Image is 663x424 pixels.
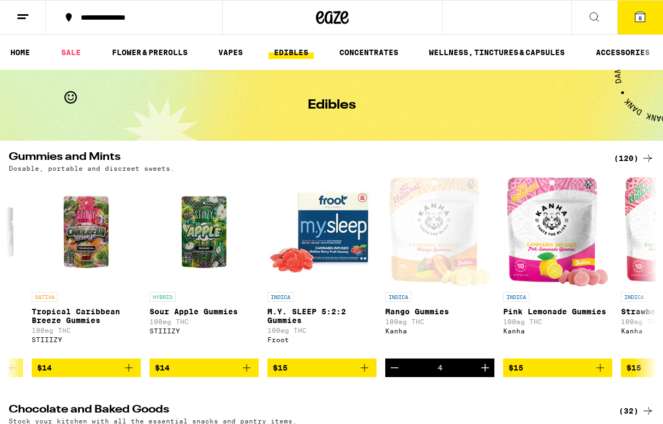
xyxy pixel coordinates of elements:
[267,307,377,325] p: M.Y. SLEEP 5:2:2 Gummies
[385,307,494,316] p: Mango Gummies
[619,404,654,417] a: (32)
[268,46,314,59] a: EDIBLES
[334,46,404,59] a: CONCENTRATES
[32,359,141,377] button: Add to bag
[150,177,259,286] img: STIIIZY - Sour Apple Gummies
[590,46,655,59] a: ACCESSORIES
[5,46,35,59] a: HOME
[32,177,141,286] img: STIIIZY - Tropical Caribbean Breeze Gummies
[503,318,612,325] p: 100mg THC
[614,152,654,165] a: (120)
[32,292,58,302] p: SATIVA
[150,327,259,335] div: STIIIZY
[423,46,570,59] a: WELLNESS, TINCTURES & CAPSULES
[267,336,377,343] div: Froot
[385,327,494,335] div: Kanha
[626,363,641,372] span: $15
[503,177,612,359] a: Open page for Pink Lemonade Gummies from Kanha
[1,1,596,79] button: Redirect to URL
[267,177,377,286] img: Froot - M.Y. SLEEP 5:2:2 Gummies
[150,307,259,316] p: Sour Apple Gummies
[438,363,443,372] div: 4
[56,46,86,59] a: SALE
[385,177,494,359] a: Open page for Mango Gummies from Kanha
[267,292,294,302] p: INDICA
[37,363,52,372] span: $14
[9,152,601,165] h2: Gummies and Mints
[385,318,494,325] p: 100mg THC
[150,177,259,359] a: Open page for Sour Apple Gummies from STIIIZY
[7,8,79,16] span: Hi. Need any help?
[32,177,141,359] a: Open page for Tropical Caribbean Breeze Gummies from STIIIZY
[308,99,356,112] h1: Edibles
[32,307,141,325] p: Tropical Caribbean Breeze Gummies
[150,292,176,302] p: HYBRID
[150,318,259,325] p: 100mg THC
[503,292,529,302] p: INDICA
[617,1,663,34] button: 8
[503,359,612,377] button: Add to bag
[507,177,609,286] img: Kanha - Pink Lemonade Gummies
[509,363,523,372] span: $15
[32,327,141,334] p: 100mg THC
[476,359,494,377] button: Increment
[150,359,259,377] button: Add to bag
[32,336,141,343] div: STIIIZY
[273,363,288,372] span: $15
[503,307,612,316] p: Pink Lemonade Gummies
[638,15,642,21] span: 8
[385,292,411,302] p: INDICA
[106,46,193,59] a: FLOWER & PREROLLS
[9,404,601,417] h2: Chocolate and Baked Goods
[9,165,175,172] p: Dosable, portable and discreet sweets.
[213,46,248,59] a: VAPES
[503,327,612,335] div: Kanha
[155,363,170,372] span: $14
[267,359,377,377] button: Add to bag
[267,177,377,359] a: Open page for M.Y. SLEEP 5:2:2 Gummies from Froot
[621,292,647,302] p: INDICA
[385,359,404,377] button: Decrement
[267,327,377,334] p: 100mg THC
